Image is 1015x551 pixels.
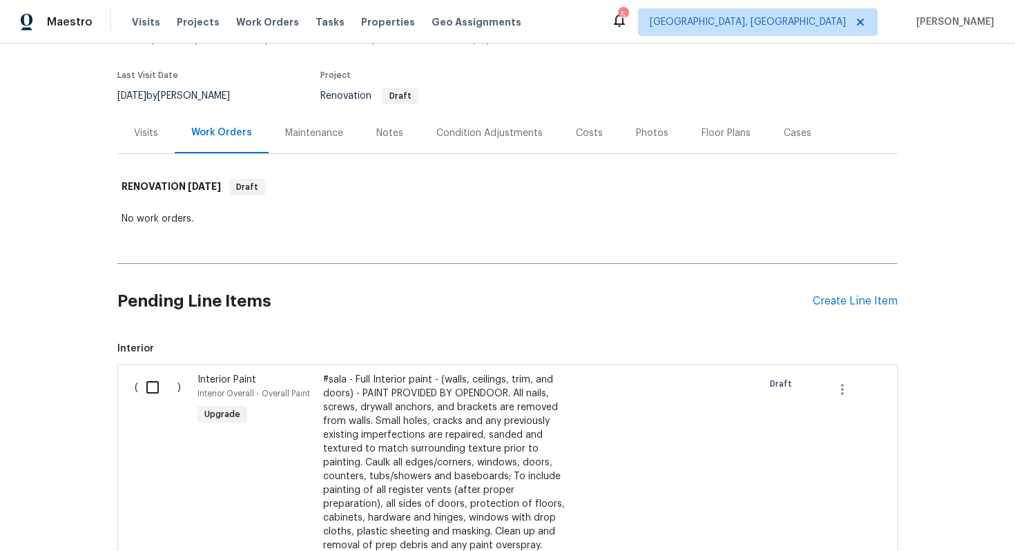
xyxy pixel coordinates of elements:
span: Interior [117,342,898,356]
span: Draft [384,92,417,100]
div: Cases [784,126,811,140]
span: Draft [770,377,797,391]
div: Work Orders [191,126,252,139]
span: Maestro [47,15,93,29]
span: [GEOGRAPHIC_DATA], [GEOGRAPHIC_DATA] [650,15,846,29]
div: 5 [618,8,628,22]
span: Renovation [320,91,418,101]
span: Interior Overall - Overall Paint [197,389,310,398]
span: Visits [132,15,160,29]
div: Visits [134,126,158,140]
span: Tasks [316,17,345,27]
span: Geo Assignments [432,15,521,29]
div: Costs [576,126,603,140]
div: Photos [636,126,668,140]
span: Interior Paint [197,375,256,385]
div: Create Line Item [813,295,898,308]
div: Floor Plans [702,126,751,140]
h6: RENOVATION [122,179,221,195]
span: Properties [361,15,415,29]
div: by [PERSON_NAME] [117,88,246,104]
div: RENOVATION [DATE]Draft [117,165,898,209]
div: Condition Adjustments [436,126,543,140]
span: [DATE] [117,91,146,101]
div: No work orders. [122,212,893,226]
span: Last Visit Date [117,71,178,79]
span: Draft [231,180,264,194]
span: Project [320,71,351,79]
div: Maintenance [285,126,343,140]
span: [PERSON_NAME] [911,15,994,29]
span: Projects [177,15,220,29]
span: Work Orders [236,15,299,29]
div: Notes [376,126,403,140]
span: Upgrade [199,407,246,421]
span: [DATE] [188,182,221,191]
h2: Pending Line Items [117,269,813,333]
